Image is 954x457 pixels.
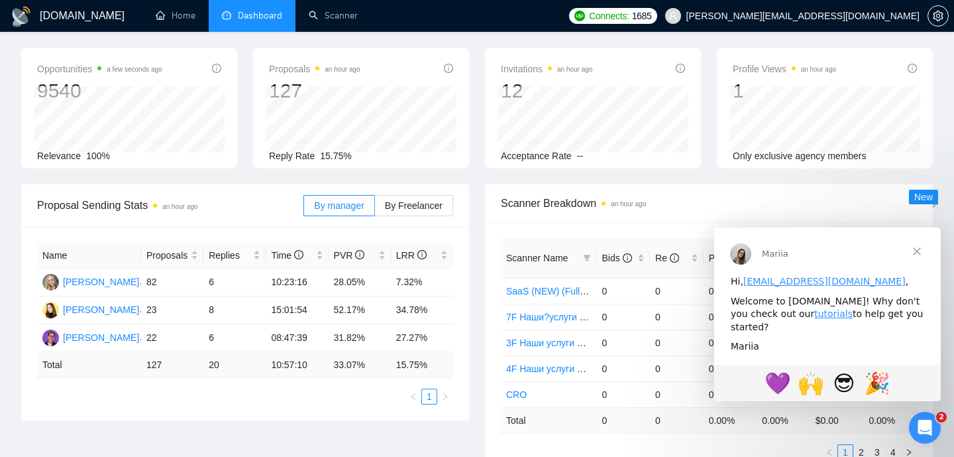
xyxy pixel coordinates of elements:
[574,11,585,21] img: upwork-logo.png
[611,200,646,208] time: an hour ago
[676,64,685,73] span: info-circle
[650,407,704,433] td: 0
[733,151,867,161] span: Only exclusive agency members
[86,151,110,161] span: 100%
[704,407,757,433] td: 0.00 %
[668,11,678,21] span: user
[269,61,360,77] span: Proposals
[37,197,303,214] span: Proposal Sending Stats
[329,352,391,378] td: 33.07 %
[271,250,303,261] span: Time
[37,243,141,269] th: Name
[314,200,364,211] span: By manager
[596,278,650,304] td: 0
[927,5,949,27] button: setting
[63,330,139,345] div: [PERSON_NAME]
[203,243,266,269] th: Replies
[266,352,328,378] td: 10:57:10
[704,356,757,381] td: 0.00%
[203,269,266,296] td: 6
[329,324,391,352] td: 31.82%
[596,407,650,433] td: 0
[209,248,250,263] span: Replies
[909,412,941,444] iframe: Intercom live chat
[650,278,704,304] td: 0
[733,78,836,103] div: 1
[580,248,594,268] span: filter
[501,407,596,433] td: Total
[141,269,203,296] td: 82
[704,304,757,330] td: 0.00%
[146,248,188,263] span: Proposals
[37,61,162,77] span: Opportunities
[355,250,364,259] span: info-circle
[441,393,449,401] span: right
[557,66,592,73] time: an hour ago
[42,304,139,314] a: VM[PERSON_NAME]
[11,6,32,27] img: logo
[320,151,351,161] span: 15.75%
[325,66,360,73] time: an hour ago
[141,352,203,378] td: 127
[266,269,328,296] td: 10:23:16
[238,10,282,21] span: Dashboard
[269,151,315,161] span: Reply Rate
[329,269,391,296] td: 28.05%
[589,9,629,23] span: Connects:
[506,363,745,374] a: 4F Наши услуги + не совсем наша ЦА (минус наша ЦА)
[391,269,453,296] td: 7.32%
[704,381,757,407] td: 0.00%
[506,338,727,348] a: 3F Наши услуги + не известна ЦА (минус наша ЦА)
[437,389,453,405] button: right
[334,250,365,261] span: PVR
[596,330,650,356] td: 0
[596,304,650,330] td: 0
[733,61,836,77] span: Profile Views
[141,324,203,352] td: 22
[501,151,572,161] span: Acceptance Rate
[42,302,59,318] img: VM
[222,11,231,20] span: dashboard
[501,195,917,212] span: Scanner Breakdown
[405,389,421,405] li: Previous Page
[391,352,453,378] td: 15.75 %
[266,296,328,324] td: 15:01:54
[422,389,437,404] a: 1
[385,200,443,211] span: By Freelancer
[577,151,583,161] span: --
[704,278,757,304] td: 0.00%
[632,9,652,23] span: 1685
[704,330,757,356] td: 0.00%
[602,253,631,263] span: Bids
[405,389,421,405] button: left
[914,192,933,202] span: New
[162,203,197,210] time: an hour ago
[936,412,947,423] span: 2
[650,381,704,407] td: 0
[42,330,59,346] img: NV
[203,324,266,352] td: 6
[421,389,437,405] li: 1
[417,250,427,259] span: info-circle
[63,275,139,289] div: [PERSON_NAME]
[596,356,650,381] td: 0
[650,304,704,330] td: 0
[42,276,139,287] a: KK[PERSON_NAME]
[908,64,917,73] span: info-circle
[650,356,704,381] td: 0
[709,253,740,263] span: PVR
[42,332,139,342] a: NV[PERSON_NAME]
[141,296,203,324] td: 23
